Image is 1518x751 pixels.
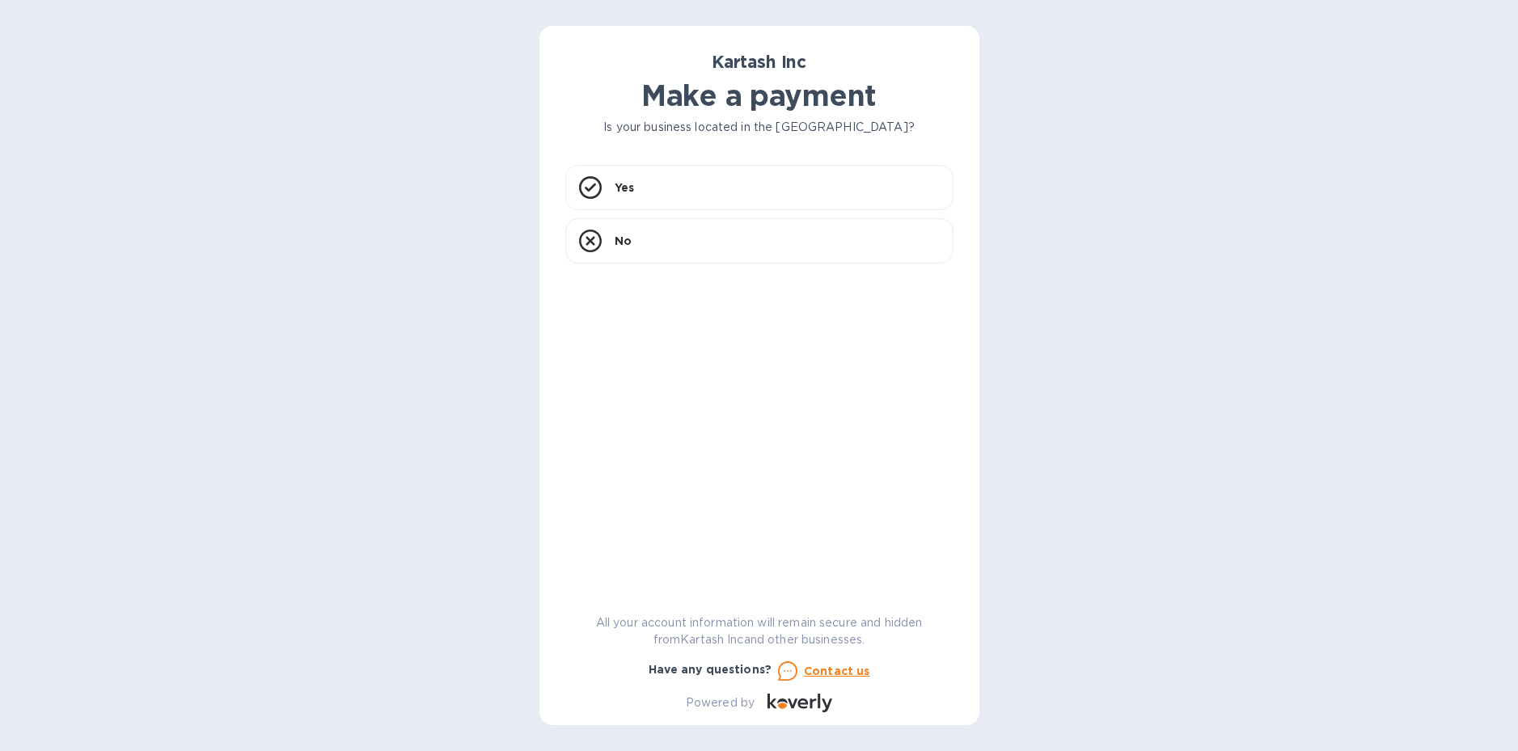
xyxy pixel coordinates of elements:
u: Contact us [804,665,870,677]
p: Yes [615,179,634,196]
b: Have any questions? [649,663,772,676]
p: All your account information will remain secure and hidden from Kartash Inc and other businesses. [565,614,954,648]
p: Powered by [686,694,755,711]
b: Kartash Inc [712,52,806,72]
p: Is your business located in the [GEOGRAPHIC_DATA]? [565,119,954,136]
p: No [615,233,632,249]
h1: Make a payment [565,78,954,112]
